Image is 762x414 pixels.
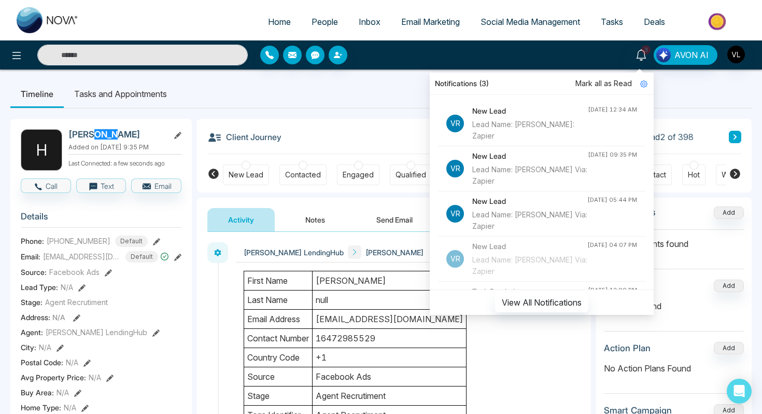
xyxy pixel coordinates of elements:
[268,17,291,27] span: Home
[131,178,181,193] button: Email
[348,12,391,32] a: Inbox
[604,300,744,312] p: No deals found
[588,105,637,114] div: [DATE] 12:34 AM
[21,387,54,398] span: Buy Area :
[365,247,424,258] span: [PERSON_NAME]
[64,402,76,413] span: N/A
[495,297,588,306] a: View All Notifications
[52,313,65,322] span: N/A
[656,48,671,62] img: Lead Flow
[356,208,433,231] button: Send Email
[714,206,744,219] button: Add
[21,297,43,308] span: Stage:
[681,10,756,33] img: Market-place.gif
[57,387,69,398] span: N/A
[604,343,651,353] h3: Action Plan
[301,12,348,32] a: People
[49,267,100,278] span: Facebook Ads
[21,251,40,262] span: Email:
[727,46,745,63] img: User Avatar
[21,282,58,293] span: Lead Type:
[68,143,181,152] p: Added on [DATE] 9:35 PM
[207,129,281,145] h3: Client Journey
[472,150,588,162] h4: New Lead
[472,286,588,297] h4: Task Reminder
[472,119,588,142] div: Lead Name: [PERSON_NAME]: Zapier
[495,293,588,312] button: View All Notifications
[472,241,587,252] h4: New Lead
[446,115,464,132] p: Vr
[641,131,694,143] span: Lead 2 of 398
[575,78,632,89] span: Mark all as Read
[472,196,587,207] h4: New Lead
[472,209,587,232] div: Lead Name: [PERSON_NAME] Via: Zapier
[76,178,126,193] button: Text
[601,17,623,27] span: Tasks
[17,7,79,33] img: Nova CRM Logo
[590,12,633,32] a: Tasks
[446,160,464,177] p: Vr
[46,327,147,338] span: [PERSON_NAME] LendingHub
[714,280,744,292] button: Add
[47,236,110,246] span: [PHONE_NUMBER]
[21,267,47,278] span: Source:
[654,45,717,65] button: AVON AI
[21,211,181,227] h3: Details
[396,170,426,180] div: Qualified
[21,236,44,246] span: Phone:
[21,372,86,383] span: Avg Property Price :
[430,73,654,95] div: Notifications (3)
[633,12,675,32] a: Deals
[401,17,460,27] span: Email Marketing
[714,208,744,216] span: Add
[21,357,63,368] span: Postal Code :
[10,80,64,108] li: Timeline
[21,129,62,171] div: H
[21,327,43,338] span: Agent:
[481,17,580,27] span: Social Media Management
[472,164,588,187] div: Lead Name: [PERSON_NAME] Via: Zapier
[343,170,374,180] div: Engaged
[644,17,665,27] span: Deals
[312,17,338,27] span: People
[472,254,587,277] div: Lead Name: [PERSON_NAME] Via: Zapier
[588,150,637,159] div: [DATE] 09:35 PM
[446,250,464,268] p: Vr
[21,312,65,323] span: Address:
[587,196,637,204] div: [DATE] 05:44 PM
[21,402,61,413] span: Home Type :
[588,286,637,295] div: [DATE] 12:00 PM
[674,49,709,61] span: AVON AI
[604,230,744,250] p: No attachments found
[21,178,71,193] button: Call
[207,208,275,231] button: Activity
[244,247,344,258] span: [PERSON_NAME] LendingHub
[391,12,470,32] a: Email Marketing
[722,170,741,180] div: Warm
[604,362,744,375] p: No Action Plans Found
[727,379,752,404] div: Open Intercom Messenger
[68,157,181,168] p: Last Connected: a few seconds ago
[641,45,651,54] span: 3
[285,170,321,180] div: Contacted
[714,342,744,354] button: Add
[285,208,346,231] button: Notes
[587,241,637,250] div: [DATE] 04:07 PM
[21,342,36,353] span: City :
[64,80,177,108] li: Tasks and Appointments
[258,12,301,32] a: Home
[359,17,380,27] span: Inbox
[229,170,263,180] div: New Lead
[115,236,148,247] span: Default
[61,282,73,293] span: N/A
[446,205,464,223] p: Vr
[89,372,101,383] span: N/A
[629,45,654,63] a: 3
[688,170,700,180] div: Hot
[470,12,590,32] a: Social Media Management
[472,105,588,117] h4: New Lead
[66,357,78,368] span: N/A
[125,251,158,263] span: Default
[45,297,108,308] span: Agent Recrutiment
[68,129,165,140] h2: [PERSON_NAME]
